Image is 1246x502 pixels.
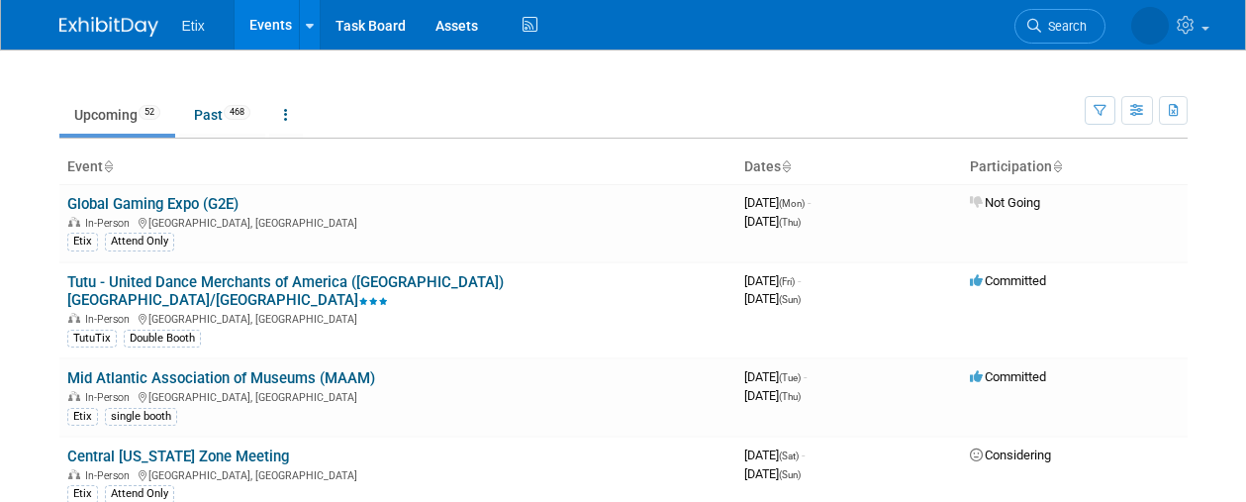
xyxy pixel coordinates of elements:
[59,96,175,134] a: Upcoming52
[970,195,1040,210] span: Not Going
[744,466,801,481] span: [DATE]
[85,313,136,326] span: In-Person
[67,310,728,326] div: [GEOGRAPHIC_DATA], [GEOGRAPHIC_DATA]
[798,273,801,288] span: -
[970,448,1051,462] span: Considering
[67,466,728,482] div: [GEOGRAPHIC_DATA], [GEOGRAPHIC_DATA]
[67,448,289,465] a: Central [US_STATE] Zone Meeting
[68,313,80,323] img: In-Person Event
[781,158,791,174] a: Sort by Start Date
[67,388,728,404] div: [GEOGRAPHIC_DATA], [GEOGRAPHIC_DATA]
[139,105,160,120] span: 52
[124,330,201,348] div: Double Booth
[970,369,1046,384] span: Committed
[744,369,807,384] span: [DATE]
[68,469,80,479] img: In-Person Event
[1131,7,1169,45] img: Lakisha Cooper
[744,195,811,210] span: [DATE]
[68,391,80,401] img: In-Person Event
[1052,158,1062,174] a: Sort by Participation Type
[1014,9,1105,44] a: Search
[103,158,113,174] a: Sort by Event Name
[779,451,799,461] span: (Sat)
[85,469,136,482] span: In-Person
[808,195,811,210] span: -
[962,151,1188,184] th: Participation
[67,330,117,348] div: TutuTix
[105,408,177,426] div: single booth
[179,96,265,134] a: Past468
[67,369,375,387] a: Mid Atlantic Association of Museums (MAAM)
[105,233,174,251] div: Attend Only
[744,214,801,229] span: [DATE]
[67,233,98,251] div: Etix
[67,195,239,213] a: Global Gaming Expo (G2E)
[1041,19,1087,34] span: Search
[802,448,805,462] span: -
[779,217,801,228] span: (Thu)
[779,391,801,402] span: (Thu)
[224,105,250,120] span: 468
[744,388,801,403] span: [DATE]
[779,469,801,480] span: (Sun)
[67,408,98,426] div: Etix
[182,18,205,34] span: Etix
[85,391,136,404] span: In-Person
[804,369,807,384] span: -
[67,273,504,310] a: Tutu - United Dance Merchants of America ([GEOGRAPHIC_DATA]) [GEOGRAPHIC_DATA]/[GEOGRAPHIC_DATA]
[970,273,1046,288] span: Committed
[744,273,801,288] span: [DATE]
[779,198,805,209] span: (Mon)
[779,294,801,305] span: (Sun)
[736,151,962,184] th: Dates
[68,217,80,227] img: In-Person Event
[67,214,728,230] div: [GEOGRAPHIC_DATA], [GEOGRAPHIC_DATA]
[744,448,805,462] span: [DATE]
[59,17,158,37] img: ExhibitDay
[85,217,136,230] span: In-Person
[779,276,795,287] span: (Fri)
[779,372,801,383] span: (Tue)
[744,291,801,306] span: [DATE]
[59,151,736,184] th: Event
